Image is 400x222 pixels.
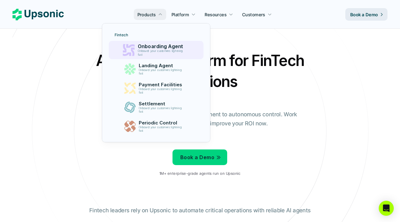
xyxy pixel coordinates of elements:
[111,79,201,97] a: Payment FacilitiesOnboard your customers lightning fast
[138,120,185,126] p: Periodic Control
[137,43,186,49] p: Onboarding Agent
[89,206,311,215] p: Fintech leaders rely on Upsonic to automate critical operations with reliable AI agents
[91,50,309,92] h2: Agentic AI Platform for FinTech Operations
[134,9,166,20] a: Products
[115,33,128,37] p: Fintech
[137,11,156,18] p: Products
[180,153,214,162] p: Book a Demo
[137,49,185,57] p: Onboard your customers lightning fast
[138,107,184,114] p: Onboard your customers lightning fast
[111,60,201,78] a: Landing AgentOnboard your customers lightning fast
[138,82,185,88] p: Payment Facilities
[108,41,203,59] a: Onboarding AgentOnboard your customers lightning fast
[138,101,185,107] p: Settlement
[138,68,184,75] p: Onboard your customers lightning fast
[172,149,227,165] a: Book a Demo
[379,201,394,216] div: Open Intercom Messenger
[242,11,265,18] p: Customers
[205,11,227,18] p: Resources
[172,11,189,18] p: Platform
[138,63,185,68] p: Landing Agent
[138,126,184,133] p: Onboard your customers lightning fast
[345,8,387,21] a: Book a Demo
[350,11,378,18] p: Book a Demo
[138,88,184,94] p: Onboard your customers lightning fast
[98,110,302,128] p: From onboarding to compliance to settlement to autonomous control. Work with %82 more efficiency ...
[159,171,240,176] p: 1M+ enterprise-grade agents run on Upsonic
